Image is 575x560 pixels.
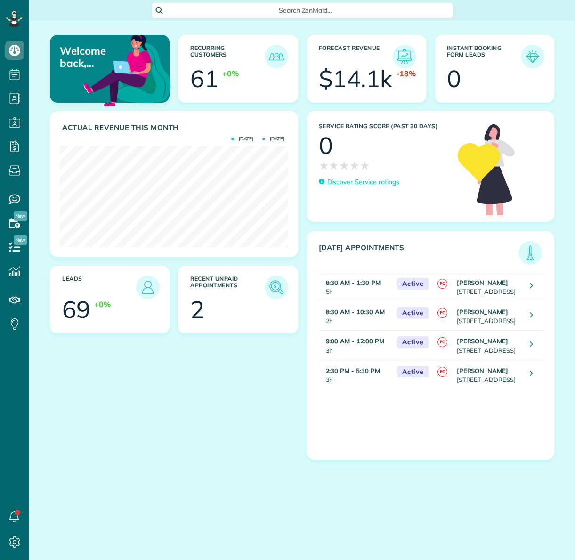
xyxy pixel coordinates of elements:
[396,68,416,79] div: -18%
[190,298,204,321] div: 2
[457,367,509,374] strong: [PERSON_NAME]
[267,47,286,66] img: icon_recurring_customers-cf858462ba22bcd05b5a5880d41d6543d210077de5bb9ebc9590e49fd87d84ed.png
[326,367,380,374] strong: 2:30 PM - 5:30 PM
[319,134,333,157] div: 0
[319,45,393,68] h3: Forecast Revenue
[437,337,447,347] span: FC
[319,67,393,90] div: $14.1k
[14,211,27,221] span: New
[454,301,523,331] td: [STREET_ADDRESS]
[60,45,130,70] p: Welcome back, [PERSON_NAME] AND [PERSON_NAME]!
[326,308,385,316] strong: 8:30 AM - 10:30 AM
[319,301,393,331] td: 2h
[326,279,381,286] strong: 8:30 AM - 1:30 PM
[360,157,370,174] span: ★
[190,276,264,299] h3: Recent unpaid appointments
[457,308,509,316] strong: [PERSON_NAME]
[327,177,399,187] p: Discover Service ratings
[319,177,399,187] a: Discover Service ratings
[62,298,90,321] div: 69
[397,366,429,378] span: Active
[339,157,349,174] span: ★
[437,367,447,377] span: FC
[395,47,414,66] img: icon_forecast_revenue-8c13a41c7ed35a8dcfafea3cbb826a0462acb37728057bba2d056411b612bbbe.png
[231,137,253,141] span: [DATE]
[397,336,429,348] span: Active
[457,337,509,345] strong: [PERSON_NAME]
[397,278,429,290] span: Active
[262,137,284,141] span: [DATE]
[319,272,393,301] td: 5h
[138,278,157,297] img: icon_leads-1bed01f49abd5b7fead27621c3d59655bb73ed531f8eeb49469d10e621d6b896.png
[437,308,447,318] span: FC
[329,157,339,174] span: ★
[454,331,523,360] td: [STREET_ADDRESS]
[437,279,447,289] span: FC
[190,45,264,68] h3: Recurring Customers
[62,276,136,299] h3: Leads
[397,307,429,319] span: Active
[81,24,173,115] img: dashboard_welcome-42a62b7d889689a78055ac9021e634bf52bae3f8056760290aed330b23ab8690.png
[222,68,239,79] div: +0%
[319,331,393,360] td: 3h
[523,47,542,66] img: icon_form_leads-04211a6a04a5b2264e4ee56bc0799ec3eb69b7e499cbb523a139df1d13a81ae0.png
[62,123,288,132] h3: Actual Revenue this month
[319,360,393,389] td: 3h
[454,272,523,301] td: [STREET_ADDRESS]
[454,360,523,389] td: [STREET_ADDRESS]
[326,337,384,345] strong: 9:00 AM - 12:00 PM
[94,299,111,310] div: +0%
[447,67,461,90] div: 0
[319,157,329,174] span: ★
[267,278,286,297] img: icon_unpaid_appointments-47b8ce3997adf2238b356f14209ab4cced10bd1f174958f3ca8f1d0dd7fffeee.png
[349,157,360,174] span: ★
[190,67,219,90] div: 61
[14,235,27,245] span: New
[457,279,509,286] strong: [PERSON_NAME]
[521,243,540,262] img: icon_todays_appointments-901f7ab196bb0bea1936b74009e4eb5ffbc2d2711fa7634e0d609ed5ef32b18b.png
[319,243,519,265] h3: [DATE] Appointments
[447,45,521,68] h3: Instant Booking Form Leads
[319,123,449,130] h3: Service Rating score (past 30 days)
